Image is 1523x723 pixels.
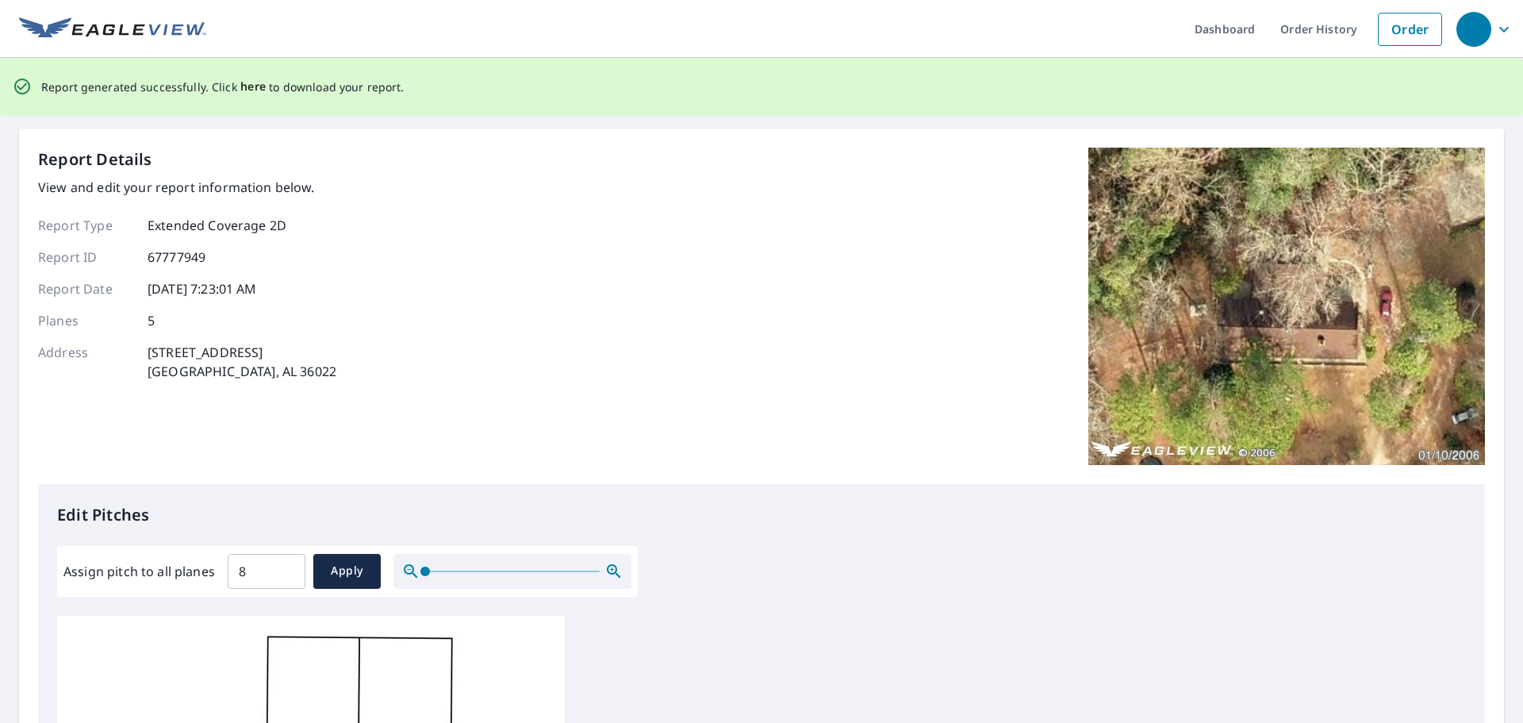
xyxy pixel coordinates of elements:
p: Report Details [38,148,152,171]
button: here [240,77,267,97]
input: 00.0 [228,549,305,594]
img: Top image [1088,148,1485,465]
p: [DATE] 7:23:01 AM [148,279,257,298]
p: [STREET_ADDRESS] [GEOGRAPHIC_DATA], AL 36022 [148,343,336,381]
p: Edit Pitches [57,503,1466,527]
p: 5 [148,311,155,330]
p: Report Type [38,216,133,235]
p: Report generated successfully. Click to download your report. [41,77,405,97]
label: Assign pitch to all planes [63,562,215,581]
img: EV Logo [19,17,206,41]
p: Report Date [38,279,133,298]
span: Apply [326,561,368,581]
a: Order [1378,13,1442,46]
p: Report ID [38,248,133,267]
p: Planes [38,311,133,330]
p: Extended Coverage 2D [148,216,286,235]
p: View and edit your report information below. [38,178,336,197]
button: Apply [313,554,381,589]
p: Address [38,343,133,381]
p: 67777949 [148,248,205,267]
